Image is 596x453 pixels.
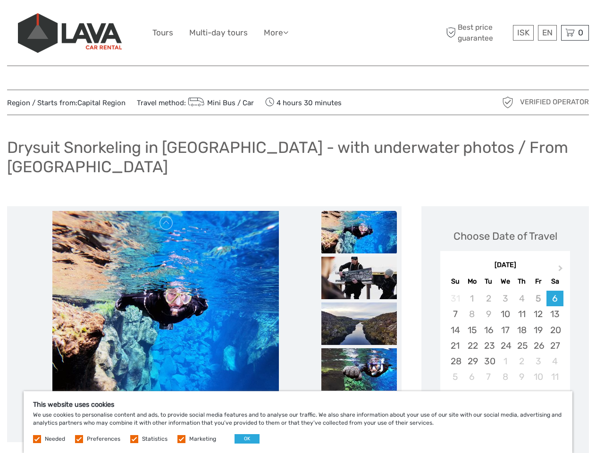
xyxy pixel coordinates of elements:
p: We're away right now. Please check back later! [13,17,107,24]
div: Fr [530,275,546,288]
img: fbd33162ff6b4f32bcde25275b7bdd1c_main_slider.jpeg [52,211,279,437]
div: Choose Sunday, September 7th, 2025 [447,306,463,322]
div: Choose Saturday, September 13th, 2025 [546,306,563,322]
div: Choose Friday, October 10th, 2025 [530,369,546,385]
div: Choose Monday, October 6th, 2025 [464,369,480,385]
a: Capital Region [77,99,126,107]
div: Choose Wednesday, September 24th, 2025 [497,338,513,353]
div: Not available Wednesday, September 3rd, 2025 [497,291,513,306]
label: Marketing [189,435,216,443]
label: Statistics [142,435,168,443]
div: We [497,275,513,288]
div: Choose Monday, September 29th, 2025 [464,353,480,369]
span: ISK [517,28,529,37]
div: Choose Tuesday, September 23rd, 2025 [480,338,497,353]
span: 4 hours 30 minutes [265,96,342,109]
span: 0 [577,28,585,37]
div: Choose Thursday, October 9th, 2025 [513,369,530,385]
div: Sa [546,275,563,288]
div: Choose Wednesday, October 1st, 2025 [497,353,513,369]
div: [DATE] [440,260,570,270]
div: Choose Thursday, September 25th, 2025 [513,338,530,353]
div: Choose Sunday, October 5th, 2025 [447,369,463,385]
div: Choose Friday, October 3rd, 2025 [530,353,546,369]
div: Su [447,275,463,288]
div: Choose Saturday, October 11th, 2025 [546,369,563,385]
div: Choose Monday, September 15th, 2025 [464,322,480,338]
div: Choose Friday, September 12th, 2025 [530,306,546,322]
button: Open LiveChat chat widget [109,15,120,26]
div: Choose Wednesday, September 17th, 2025 [497,322,513,338]
div: Tu [480,275,497,288]
h1: Drysuit Snorkeling in [GEOGRAPHIC_DATA] - with underwater photos / From [GEOGRAPHIC_DATA] [7,138,589,176]
div: Th [513,275,530,288]
div: EN [538,25,557,41]
div: Choose Thursday, September 11th, 2025 [513,306,530,322]
div: Choose Tuesday, October 7th, 2025 [480,369,497,385]
label: Preferences [87,435,120,443]
span: Verified Operator [520,97,589,107]
button: OK [235,434,260,444]
div: Choose Saturday, October 4th, 2025 [546,353,563,369]
div: Mo [464,275,480,288]
img: f55667cc9ca64744874466db7d42094c_slider_thumbnail.jpeg [321,257,397,299]
span: Travel method: [137,96,254,109]
a: More [264,26,288,40]
div: month 2025-09 [443,291,567,385]
a: Tours [152,26,173,40]
div: We use cookies to personalise content and ads, to provide social media features and to analyse ou... [24,391,572,453]
img: 5bd486bdb64b41209c49d7ec24c1182b_slider_thumbnail.jpeg [321,302,397,345]
div: Choose Saturday, September 27th, 2025 [546,338,563,353]
div: Choose Friday, September 26th, 2025 [530,338,546,353]
div: Not available Monday, September 1st, 2025 [464,291,480,306]
div: Choose Date of Travel [453,229,557,243]
a: Multi-day tours [189,26,248,40]
div: Choose Tuesday, September 16th, 2025 [480,322,497,338]
div: Not available Monday, September 8th, 2025 [464,306,480,322]
div: Choose Sunday, September 14th, 2025 [447,322,463,338]
div: Choose Saturday, September 6th, 2025 [546,291,563,306]
div: Not available Tuesday, September 9th, 2025 [480,306,497,322]
span: Region / Starts from: [7,98,126,108]
div: Choose Tuesday, September 30th, 2025 [480,353,497,369]
div: Not available Thursday, September 4th, 2025 [513,291,530,306]
div: Choose Sunday, September 28th, 2025 [447,353,463,369]
div: Choose Monday, September 22nd, 2025 [464,338,480,353]
div: Not available Sunday, August 31st, 2025 [447,291,463,306]
img: 523-13fdf7b0-e410-4b32-8dc9-7907fc8d33f7_logo_big.jpg [18,13,122,53]
button: Next Month [554,263,569,278]
div: Choose Thursday, September 18th, 2025 [513,322,530,338]
div: Choose Wednesday, October 8th, 2025 [497,369,513,385]
div: Not available Friday, September 5th, 2025 [530,291,546,306]
div: Choose Friday, September 19th, 2025 [530,322,546,338]
div: Choose Thursday, October 2nd, 2025 [513,353,530,369]
a: Mini Bus / Car [186,99,254,107]
div: Choose Wednesday, September 10th, 2025 [497,306,513,322]
img: 9bc0f8205b8d4a589bd75fcc3a2055e6_slider_thumbnail.jpg [321,348,397,391]
img: fbd33162ff6b4f32bcde25275b7bdd1c_slider_thumbnail.jpeg [321,211,397,253]
div: Choose Saturday, September 20th, 2025 [546,322,563,338]
img: verified_operator_grey_128.png [500,95,515,110]
label: Needed [45,435,65,443]
span: Best price guarantee [444,22,511,43]
div: Not available Tuesday, September 2nd, 2025 [480,291,497,306]
div: Choose Sunday, September 21st, 2025 [447,338,463,353]
h5: This website uses cookies [33,401,563,409]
